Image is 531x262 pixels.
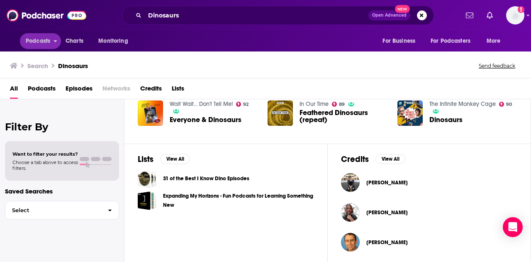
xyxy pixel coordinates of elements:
a: 90 [499,102,512,107]
div: Open Intercom Messenger [503,217,523,237]
span: Networks [102,82,130,99]
span: Charts [66,35,83,47]
button: Show profile menu [506,6,524,24]
h2: Lists [138,154,153,164]
input: Search podcasts, credits, & more... [145,9,368,22]
button: Riley BlackRiley Black [341,169,517,196]
a: 89 [332,102,345,107]
img: Riley Black [341,173,360,192]
a: 92 [236,102,249,107]
h3: Dinosaurs [58,62,88,70]
div: Search podcasts, credits, & more... [122,6,434,25]
span: 90 [506,103,512,106]
button: open menu [481,33,511,49]
button: Scott HartmanScott Hartman [341,199,517,226]
a: Everyone & Dinosaurs [170,116,241,123]
a: In Our Time [300,100,329,108]
a: Feathered Dinosaurs (repeat) [300,109,387,123]
a: 31 of the Best I Know Dino Episodes [138,169,156,188]
a: 31 of the Best I Know Dino Episodes [163,174,249,183]
button: View All [160,154,190,164]
span: New [395,5,410,13]
span: Monitoring [98,35,128,47]
button: open menu [20,33,61,49]
span: More [487,35,501,47]
button: Send feedback [476,62,518,69]
button: open menu [377,33,426,49]
img: Everyone & Dinosaurs [138,100,163,126]
a: CreditsView All [341,154,405,164]
img: User Profile [506,6,524,24]
span: [PERSON_NAME] [366,179,408,186]
img: Podchaser - Follow, Share and Rate Podcasts [7,7,86,23]
button: Open AdvancedNew [368,10,410,20]
button: Select [5,201,119,220]
a: Scott Hartman [366,209,408,216]
span: Logged in as jschoen2000 [506,6,524,24]
span: 92 [243,103,248,106]
a: Charts [60,33,88,49]
h2: Credits [341,154,369,164]
a: ListsView All [138,154,190,164]
span: [PERSON_NAME] [366,209,408,216]
p: Saved Searches [5,187,119,195]
a: Steve Brusatte [366,239,408,246]
span: For Business [382,35,415,47]
span: Want to filter your results? [12,151,78,157]
h2: Filter By [5,121,119,133]
span: 89 [339,103,345,106]
button: Steve BrusatteSteve Brusatte [341,229,517,256]
a: Lists [172,82,184,99]
span: Podcasts [26,35,50,47]
span: Open Advanced [372,13,407,17]
button: View All [375,154,405,164]
a: Dinosaurs [429,116,463,123]
a: Podcasts [28,82,56,99]
img: Dinosaurs [397,100,423,126]
a: The Infinite Monkey Cage [429,100,496,108]
img: Scott Hartman [341,203,360,222]
a: Episodes [66,82,93,99]
a: Riley Black [366,179,408,186]
img: Feathered Dinosaurs (repeat) [268,100,293,126]
span: [PERSON_NAME] [366,239,408,246]
a: Expanding My Horizons - Fun Podcasts for Learning Something New [163,191,314,210]
button: open menu [93,33,139,49]
a: Show notifications dropdown [463,8,477,22]
a: Credits [140,82,162,99]
span: For Podcasters [431,35,470,47]
svg: Add a profile image [518,6,524,13]
a: Expanding My Horizons - Fun Podcasts for Learning Something New [138,191,156,210]
a: All [10,82,18,99]
button: open menu [425,33,482,49]
span: Select [5,208,101,213]
h3: Search [27,62,48,70]
a: Show notifications dropdown [483,8,496,22]
span: Choose a tab above to access filters. [12,159,78,171]
a: Wait Wait... Don't Tell Me! [170,100,233,108]
img: Steve Brusatte [341,233,360,252]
